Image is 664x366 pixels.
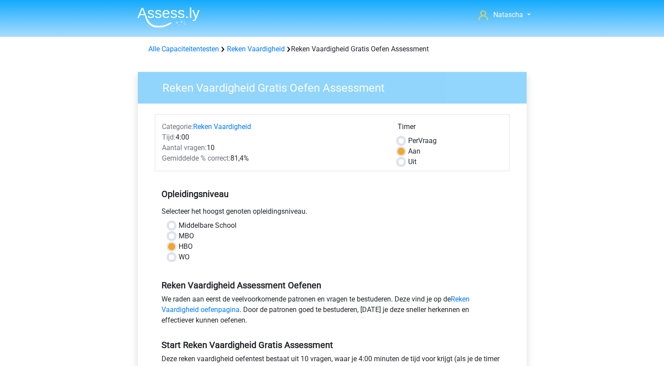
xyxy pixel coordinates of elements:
span: Tijd: [162,133,176,141]
h5: Reken Vaardigheid Assessment Oefenen [162,280,503,291]
div: We raden aan eerst de veelvoorkomende patronen en vragen te bestuderen. Deze vind je op de . Door... [155,294,510,329]
div: 10 [155,143,391,153]
label: HBO [179,241,193,252]
h5: Start Reken Vaardigheid Gratis Assessment [162,340,503,350]
div: Timer [398,122,502,136]
div: 81,4% [155,153,391,164]
span: Per [408,136,418,145]
span: Natascha [493,11,523,19]
div: 4:00 [155,132,391,143]
label: Uit [408,157,416,167]
label: WO [179,252,190,262]
a: Reken Vaardigheid [193,122,251,131]
label: MBO [179,231,194,241]
h5: Opleidingsniveau [162,185,503,203]
span: Gemiddelde % correct: [162,154,230,162]
label: Vraag [408,136,437,146]
a: Alle Capaciteitentesten [148,45,219,53]
h3: Reken Vaardigheid Gratis Oefen Assessment [152,78,520,95]
a: Natascha [475,10,534,20]
label: Aan [408,146,420,157]
div: Selecteer het hoogst genoten opleidingsniveau. [155,206,510,220]
span: Aantal vragen: [162,144,207,152]
label: Middelbare School [179,220,237,231]
div: Reken Vaardigheid Gratis Oefen Assessment [145,44,520,54]
a: Reken Vaardigheid [227,45,285,53]
img: Assessly [137,7,200,28]
span: Categorie: [162,122,193,131]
